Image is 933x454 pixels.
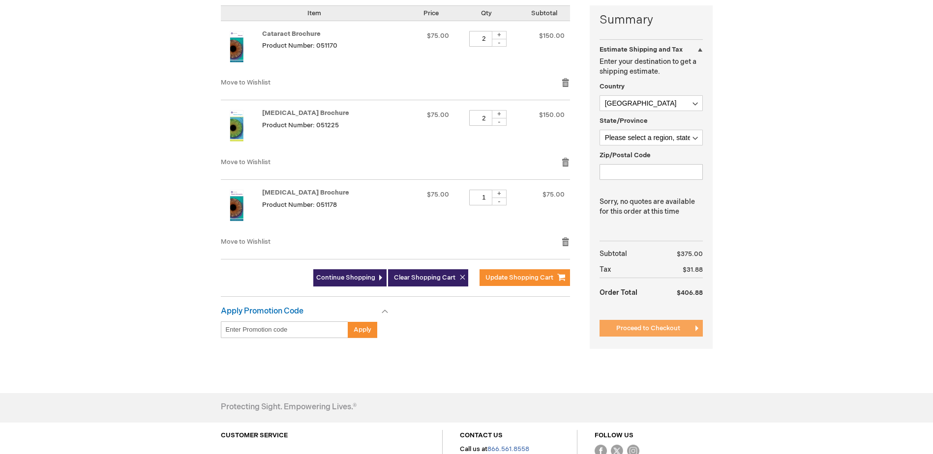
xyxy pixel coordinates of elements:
[262,201,337,209] span: Product Number: 051178
[600,83,625,90] span: Country
[394,274,455,282] span: Clear Shopping Cart
[600,262,658,278] th: Tax
[427,32,449,40] span: $75.00
[595,431,633,439] a: FOLLOW US
[221,31,252,62] img: Cataract Brochure
[221,403,357,412] h4: Protecting Sight. Empowering Lives.®
[221,190,262,227] a: Diabetic Retinopathy Brochure
[600,57,703,77] p: Enter your destination to get a shipping estimate.
[221,321,348,338] input: Enter Promotion code
[469,190,499,205] input: Qty
[262,109,349,117] a: [MEDICAL_DATA] Brochure
[683,266,703,274] span: $31.88
[492,190,507,198] div: +
[221,79,271,86] a: Move to Wishlist
[427,191,449,199] span: $75.00
[221,238,271,246] a: Move to Wishlist
[600,151,651,159] span: Zip/Postal Code
[600,117,648,125] span: State/Province
[262,189,349,197] a: [MEDICAL_DATA] Brochure
[460,431,503,439] a: CONTACT US
[262,42,337,50] span: Product Number: 051170
[221,307,303,316] strong: Apply Promotion Code
[600,12,703,28] strong: Summary
[539,111,565,119] span: $150.00
[423,9,439,17] span: Price
[221,110,262,147] a: Cataract Surgery Brochure
[600,246,658,262] th: Subtotal
[480,269,570,286] button: Update Shopping Cart
[221,431,288,439] a: CUSTOMER SERVICE
[221,31,262,68] a: Cataract Brochure
[481,9,492,17] span: Qty
[427,111,449,119] span: $75.00
[487,445,529,453] a: 866.561.8558
[492,31,507,39] div: +
[492,198,507,205] div: -
[348,321,377,338] button: Apply
[307,9,321,17] span: Item
[539,32,565,40] span: $150.00
[677,289,703,297] span: $406.88
[316,274,375,282] span: Continue Shopping
[616,324,680,332] span: Proceed to Checkout
[600,284,637,301] strong: Order Total
[354,326,371,334] span: Apply
[531,9,557,17] span: Subtotal
[388,269,468,286] button: Clear Shopping Cart
[221,110,252,142] img: Cataract Surgery Brochure
[600,46,683,54] strong: Estimate Shipping and Tax
[677,250,703,258] span: $375.00
[485,274,553,282] span: Update Shopping Cart
[313,269,387,286] a: Continue Shopping
[469,31,499,47] input: Qty
[262,121,339,129] span: Product Number: 051225
[492,39,507,47] div: -
[542,191,565,199] span: $75.00
[600,197,703,217] p: Sorry, no quotes are available for this order at this time
[262,30,321,38] a: Cataract Brochure
[600,320,703,337] button: Proceed to Checkout
[221,190,252,221] img: Diabetic Retinopathy Brochure
[492,118,507,126] div: -
[469,110,499,126] input: Qty
[492,110,507,118] div: +
[221,158,271,166] a: Move to Wishlist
